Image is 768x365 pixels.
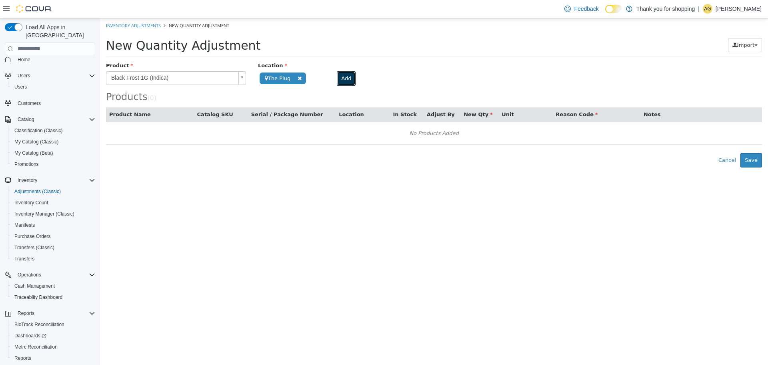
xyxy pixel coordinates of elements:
span: Purchase Orders [14,233,51,240]
span: Import [637,24,654,30]
button: BioTrack Reconciliation [8,319,98,330]
span: Reports [14,355,31,361]
span: AG [704,4,711,14]
span: Inventory Count [11,198,95,208]
button: Customers [2,97,98,109]
span: BioTrack Reconciliation [11,320,95,329]
span: Cash Management [14,283,55,289]
a: Transfers [11,254,38,264]
a: Home [14,55,34,65]
input: Dark Mode [605,5,622,13]
button: Notes [544,92,562,100]
button: Operations [2,269,98,280]
button: Serial / Package Number [151,92,225,100]
span: New Quantity Adjustment [69,4,129,10]
span: My Catalog (Classic) [14,139,59,145]
a: Feedback [561,1,602,17]
button: Inventory [14,175,40,185]
button: My Catalog (Classic) [8,136,98,147]
a: Inventory Manager (Classic) [11,209,78,219]
button: Purchase Orders [8,231,98,242]
a: Traceabilty Dashboard [11,292,66,302]
span: Reason Code [456,93,498,99]
span: The Plug [160,54,206,66]
button: Catalog SKU [97,92,135,100]
img: Cova [16,5,52,13]
a: Adjustments (Classic) [11,187,64,196]
span: Inventory Count [14,200,48,206]
button: Product Name [9,92,52,100]
button: Home [2,54,98,65]
span: Products [6,73,48,84]
span: Product [6,44,33,50]
span: Operations [14,270,95,280]
button: Users [14,71,33,81]
span: Transfers [11,254,95,264]
span: Catalog [18,116,34,123]
a: Users [11,82,30,92]
span: Inventory [14,175,95,185]
span: Classification (Classic) [11,126,95,135]
span: My Catalog (Beta) [11,148,95,158]
p: Thank you for shopping [636,4,695,14]
button: Cash Management [8,280,98,292]
button: Add [237,53,256,67]
span: Adjustments (Classic) [14,188,61,195]
button: Inventory Manager (Classic) [8,208,98,220]
span: Load All Apps in [GEOGRAPHIC_DATA] [22,23,95,39]
button: Catalog [14,115,37,124]
a: Cash Management [11,281,58,291]
small: ( ) [48,76,56,83]
a: Transfers (Classic) [11,243,58,252]
button: My Catalog (Beta) [8,147,98,159]
span: Transfers [14,256,34,262]
span: Operations [18,272,41,278]
span: Promotions [11,159,95,169]
button: Users [2,70,98,81]
span: Location [158,44,187,50]
span: Reports [11,353,95,363]
span: New Qty [364,93,393,99]
button: Classification (Classic) [8,125,98,136]
span: Cash Management [11,281,95,291]
button: Users [8,81,98,93]
span: BioTrack Reconciliation [14,321,64,328]
button: Inventory Count [8,197,98,208]
button: Catalog [2,114,98,125]
span: Manifests [11,220,95,230]
button: Inventory [2,175,98,186]
button: Reports [8,353,98,364]
span: Traceabilty Dashboard [14,294,62,300]
button: Transfers [8,253,98,264]
span: Inventory [18,177,37,184]
span: Users [11,82,95,92]
a: Metrc Reconciliation [11,342,61,352]
button: Metrc Reconciliation [8,341,98,353]
span: Metrc Reconciliation [14,344,58,350]
button: Unit [402,92,415,100]
span: Transfers (Classic) [11,243,95,252]
button: Reports [14,309,38,318]
button: Cancel [614,135,640,149]
span: Dashboards [11,331,95,341]
span: Traceabilty Dashboard [11,292,95,302]
span: 0 [50,76,54,83]
a: Dashboards [8,330,98,341]
button: Location [239,92,265,100]
button: Reports [2,308,98,319]
button: Manifests [8,220,98,231]
span: My Catalog (Beta) [14,150,53,156]
span: Customers [18,100,41,107]
button: Traceabilty Dashboard [8,292,98,303]
a: Purchase Orders [11,232,54,241]
span: Dashboards [14,333,46,339]
span: Purchase Orders [11,232,95,241]
span: Users [14,84,27,90]
span: New Quantity Adjustment [6,20,160,34]
button: Transfers (Classic) [8,242,98,253]
span: Reports [14,309,95,318]
a: Customers [14,99,44,108]
span: Metrc Reconciliation [11,342,95,352]
span: Manifests [14,222,35,228]
span: Inventory Manager (Classic) [11,209,95,219]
